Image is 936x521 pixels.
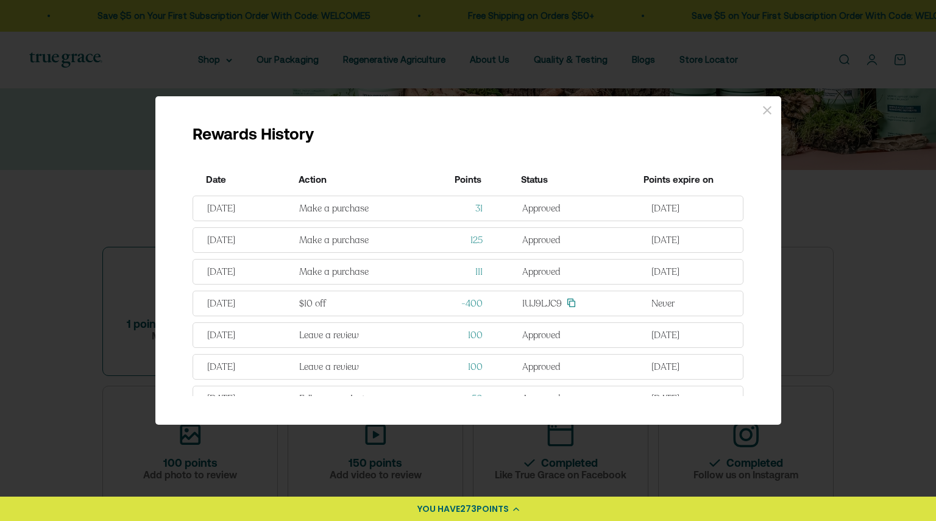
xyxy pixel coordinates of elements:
[567,299,576,307] svg: copy to clipboard
[452,202,483,215] div: 31
[417,503,460,515] span: YOU HAVE
[299,234,452,247] div: Make a purchase
[522,297,562,310] div: 1UJ9LJC9
[450,173,481,186] div: Points
[299,329,452,342] div: Leave a review
[207,297,299,310] div: [DATE]
[452,297,483,310] div: -400
[207,234,299,247] div: [DATE]
[567,297,576,310] div: 1UJ9LJC9
[207,202,299,215] div: [DATE]
[206,173,298,186] div: Date
[477,503,509,515] span: POINTS
[299,202,452,215] div: Make a purchase
[522,234,560,247] div: Approved
[299,297,452,310] div: $10 off
[522,361,560,374] div: Approved
[763,106,771,115] div: close window
[207,266,299,278] div: [DATE]
[452,329,483,342] div: 100
[651,297,675,310] div: Never
[452,234,483,247] div: 125
[452,392,483,405] div: 50
[207,361,299,374] div: [DATE]
[522,266,560,278] div: Approved
[193,123,743,145] div: Rewards History
[299,173,451,186] div: Action
[643,173,714,186] div: Points expire on
[522,202,560,215] div: Approved
[651,329,679,342] div: [DATE]
[651,266,679,278] div: [DATE]
[452,361,483,374] div: 100
[299,392,452,405] div: Follow us on Instagram
[299,361,452,374] div: Leave a review
[299,266,452,278] div: Make a purchase
[651,234,679,247] div: [DATE]
[522,329,560,342] div: Approved
[521,173,548,186] div: Status
[651,202,679,215] div: [DATE]
[207,329,299,342] div: [DATE]
[207,392,299,405] div: [DATE]
[651,361,679,374] div: [DATE]
[651,392,679,405] div: [DATE]
[452,266,483,278] div: 111
[460,503,477,515] span: 273
[522,392,560,405] div: Approved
